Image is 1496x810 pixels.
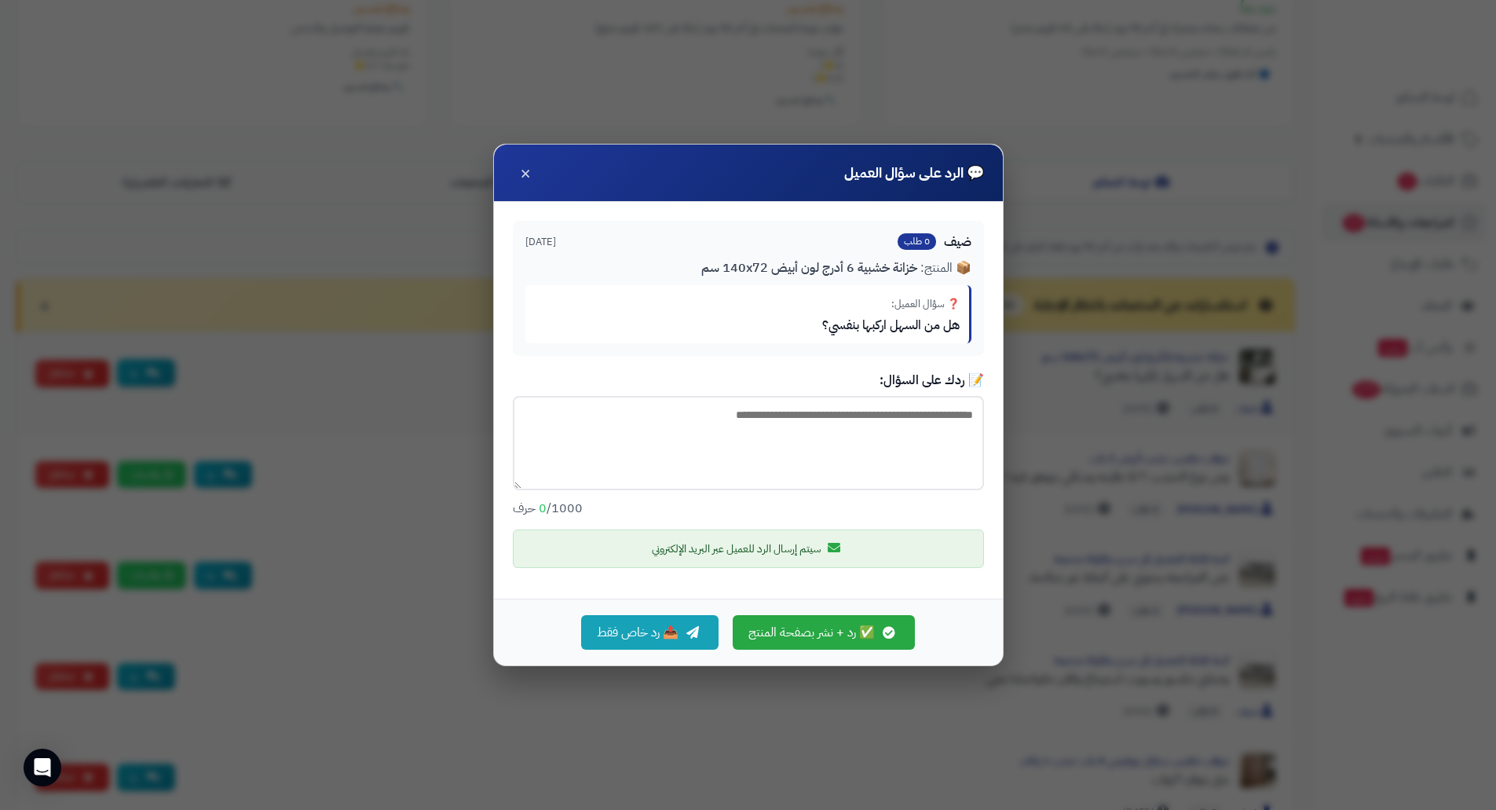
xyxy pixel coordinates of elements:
div: Open Intercom Messenger [24,749,61,786]
h4: 💬 الرد على سؤال العميل [844,163,984,183]
span: خزانة خشبية 6 أدرج لون أبيض 140x72 سم [701,258,917,277]
span: 0 طلب [898,233,936,250]
button: ✅ رد + نشر بصفحة المنتج [733,615,915,650]
small: /1000 حرف [513,499,583,518]
span: × [520,159,531,186]
span: سيتم إرسال الرد للعميل عبر البريد الإلكتروني [652,541,821,557]
span: 📦 المنتج: [920,258,971,277]
button: 📤 رد خاص فقط [581,615,719,650]
div: هل من السهل اركبها بنفسي؟ [535,317,960,334]
button: × [513,160,538,185]
span: [DATE] [525,235,556,250]
span: ضيف [944,233,971,251]
span: ❓ سؤال العميل: [891,296,960,311]
span: 0 [539,499,547,518]
label: 📝 ردك على السؤال: [513,372,984,390]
